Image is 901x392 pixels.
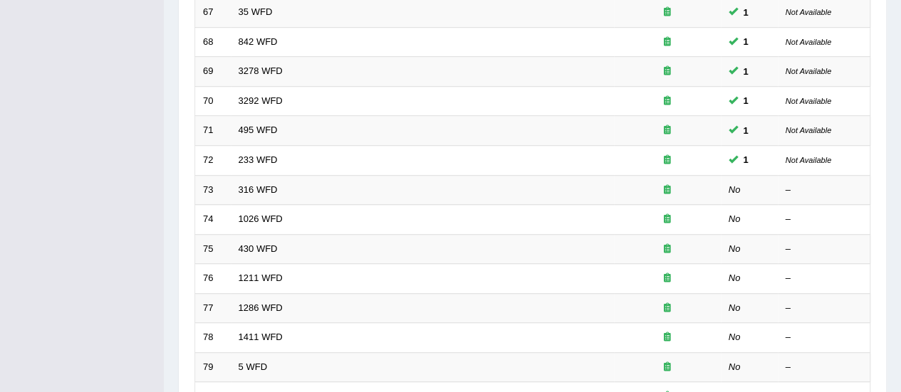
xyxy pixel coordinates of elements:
a: 3292 WFD [239,95,283,106]
span: You can still take this question [738,34,754,49]
td: 77 [195,293,231,323]
span: You can still take this question [738,152,754,167]
a: 233 WFD [239,154,278,165]
div: Exam occurring question [622,124,713,137]
div: – [786,302,863,315]
td: 73 [195,175,231,205]
small: Not Available [786,67,831,75]
a: 316 WFD [239,184,278,195]
div: – [786,272,863,285]
td: 74 [195,205,231,235]
small: Not Available [786,38,831,46]
div: – [786,243,863,256]
div: Exam occurring question [622,6,713,19]
a: 495 WFD [239,125,278,135]
a: 1411 WFD [239,332,283,342]
em: No [729,302,741,313]
div: Exam occurring question [622,95,713,108]
a: 430 WFD [239,243,278,254]
span: You can still take this question [738,123,754,138]
div: Exam occurring question [622,36,713,49]
td: 78 [195,323,231,353]
div: Exam occurring question [622,331,713,344]
a: 842 WFD [239,36,278,47]
em: No [729,213,741,224]
a: 3278 WFD [239,65,283,76]
em: No [729,332,741,342]
div: Exam occurring question [622,184,713,197]
a: 1211 WFD [239,272,283,283]
td: 79 [195,352,231,382]
td: 71 [195,116,231,146]
small: Not Available [786,126,831,134]
div: Exam occurring question [622,361,713,374]
td: 70 [195,86,231,116]
em: No [729,272,741,283]
td: 68 [195,27,231,57]
em: No [729,184,741,195]
div: – [786,331,863,344]
span: You can still take this question [738,64,754,79]
td: 72 [195,145,231,175]
div: – [786,184,863,197]
div: Exam occurring question [622,302,713,315]
td: 76 [195,264,231,294]
td: 75 [195,234,231,264]
a: 1286 WFD [239,302,283,313]
div: Exam occurring question [622,272,713,285]
small: Not Available [786,156,831,164]
a: 1026 WFD [239,213,283,224]
small: Not Available [786,8,831,16]
div: Exam occurring question [622,154,713,167]
div: Exam occurring question [622,65,713,78]
small: Not Available [786,97,831,105]
td: 69 [195,57,231,87]
div: Exam occurring question [622,243,713,256]
div: – [786,361,863,374]
a: 5 WFD [239,361,267,372]
em: No [729,243,741,254]
div: Exam occurring question [622,213,713,226]
a: 35 WFD [239,6,273,17]
span: You can still take this question [738,5,754,20]
div: – [786,213,863,226]
em: No [729,361,741,372]
span: You can still take this question [738,93,754,108]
